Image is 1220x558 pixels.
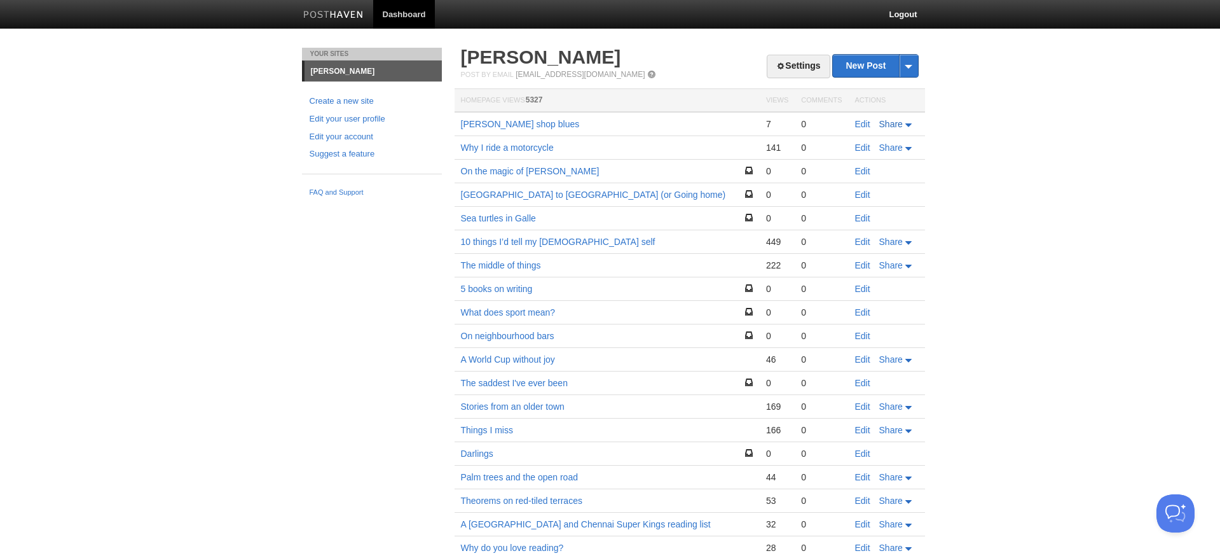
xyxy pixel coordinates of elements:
[855,543,870,553] a: Edit
[801,213,842,224] div: 0
[801,330,842,342] div: 0
[461,449,493,459] a: Darlings
[461,166,600,176] a: On the magic of [PERSON_NAME]
[1156,494,1195,533] iframe: Help Scout Beacon - Open
[310,130,434,144] a: Edit your account
[855,284,870,294] a: Edit
[801,495,842,506] div: 0
[879,143,903,153] span: Share
[461,519,711,529] a: A [GEOGRAPHIC_DATA] and Chennai Super Kings reading list
[855,119,870,129] a: Edit
[879,472,903,482] span: Share
[461,331,554,341] a: On neighbourhood bars
[766,118,788,130] div: 7
[766,260,788,271] div: 222
[879,519,903,529] span: Share
[855,260,870,270] a: Edit
[801,260,842,271] div: 0
[801,165,842,177] div: 0
[855,166,870,176] a: Edit
[879,119,903,129] span: Share
[461,425,513,435] a: Things I miss
[801,236,842,248] div: 0
[855,331,870,341] a: Edit
[766,354,788,365] div: 46
[801,354,842,365] div: 0
[855,401,870,412] a: Edit
[461,401,565,412] a: Stories from an older town
[801,519,842,530] div: 0
[766,236,788,248] div: 449
[760,89,795,113] th: Views
[855,190,870,200] a: Edit
[310,148,434,161] a: Suggest a feature
[766,401,788,412] div: 169
[801,142,842,153] div: 0
[849,89,925,113] th: Actions
[766,283,788,295] div: 0
[766,471,788,483] div: 44
[461,46,621,67] a: [PERSON_NAME]
[461,71,514,78] span: Post by Email
[801,377,842,389] div: 0
[461,143,554,153] a: Why I ride a motorcycle
[461,307,556,317] a: What does sport mean?
[855,307,870,317] a: Edit
[855,496,870,506] a: Edit
[305,61,442,81] a: [PERSON_NAME]
[303,11,364,20] img: Posthaven-bar
[855,213,870,223] a: Edit
[461,260,541,270] a: The middle of things
[879,401,903,412] span: Share
[855,237,870,247] a: Edit
[801,189,842,200] div: 0
[879,543,903,553] span: Share
[879,260,903,270] span: Share
[461,354,555,365] a: A World Cup without joy
[767,55,830,78] a: Settings
[461,543,564,553] a: Why do you love reading?
[879,354,903,365] span: Share
[461,496,582,506] a: Theorems on red-tiled terraces
[801,424,842,436] div: 0
[801,471,842,483] div: 0
[766,213,788,224] div: 0
[855,143,870,153] a: Edit
[461,472,578,482] a: Palm trees and the open road
[526,95,543,104] span: 5327
[461,213,536,223] a: Sea turtles in Galle
[766,307,788,318] div: 0
[461,190,726,200] a: [GEOGRAPHIC_DATA] to [GEOGRAPHIC_DATA] (or Going home)
[801,118,842,130] div: 0
[855,449,870,459] a: Edit
[766,189,788,200] div: 0
[801,542,842,554] div: 0
[766,424,788,436] div: 166
[766,165,788,177] div: 0
[766,495,788,506] div: 53
[461,237,655,247] a: 10 things I’d tell my [DEMOGRAPHIC_DATA] self
[879,237,903,247] span: Share
[461,119,580,129] a: [PERSON_NAME] shop blues
[455,89,760,113] th: Homepage Views
[766,330,788,342] div: 0
[766,377,788,389] div: 0
[766,519,788,530] div: 32
[855,425,870,435] a: Edit
[855,472,870,482] a: Edit
[879,496,903,506] span: Share
[461,378,568,388] a: The saddest I've ever been
[310,187,434,199] a: FAQ and Support
[766,142,788,153] div: 141
[801,401,842,412] div: 0
[766,542,788,554] div: 28
[302,48,442,60] li: Your Sites
[855,378,870,388] a: Edit
[801,283,842,295] div: 0
[801,307,842,318] div: 0
[310,95,434,108] a: Create a new site
[795,89,848,113] th: Comments
[833,55,917,77] a: New Post
[855,519,870,529] a: Edit
[516,70,645,79] a: [EMAIL_ADDRESS][DOMAIN_NAME]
